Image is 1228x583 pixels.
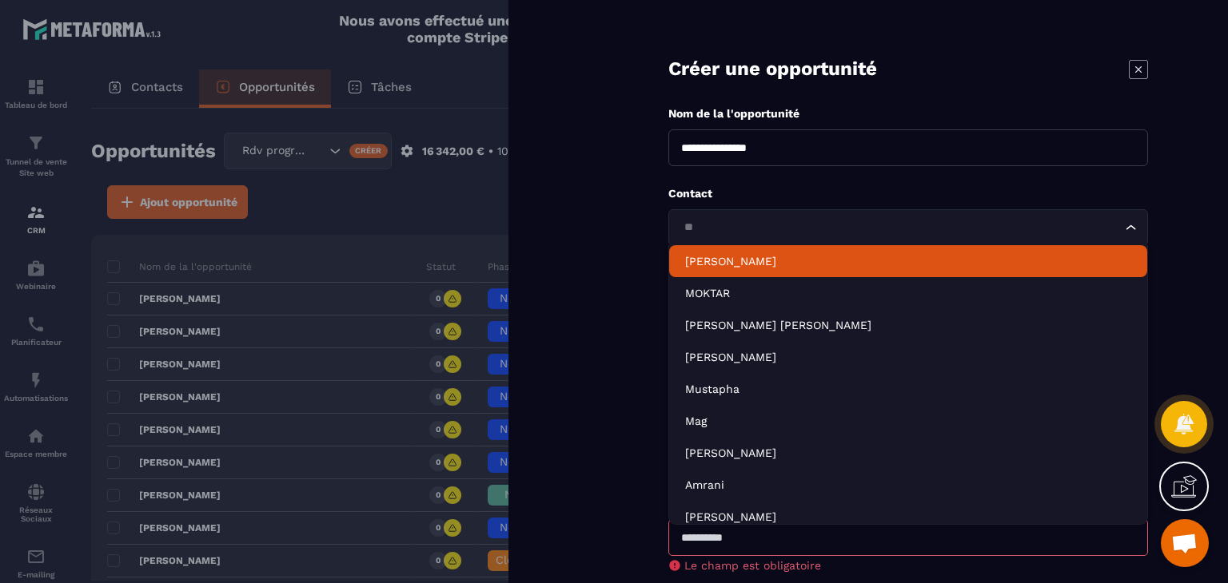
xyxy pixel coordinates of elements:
p: Nom de la l'opportunité [668,106,1148,121]
p: Marie chantal [685,317,1131,333]
input: Search for option [679,219,1122,236]
p: Contact [668,186,1148,201]
p: Mag [685,413,1131,429]
p: tatiana [685,445,1131,461]
p: Stéphane Getskills [685,253,1131,269]
p: Mustapha [685,381,1131,397]
p: Créer une opportunité [668,56,877,82]
p: Monique [685,349,1131,365]
p: MOKTAR [685,285,1131,301]
div: Ouvrir le chat [1161,519,1209,567]
div: Search for option [668,209,1148,246]
span: Le champ est obligatoire [684,559,821,572]
p: Caroline [685,509,1131,525]
p: Amrani [685,477,1131,493]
